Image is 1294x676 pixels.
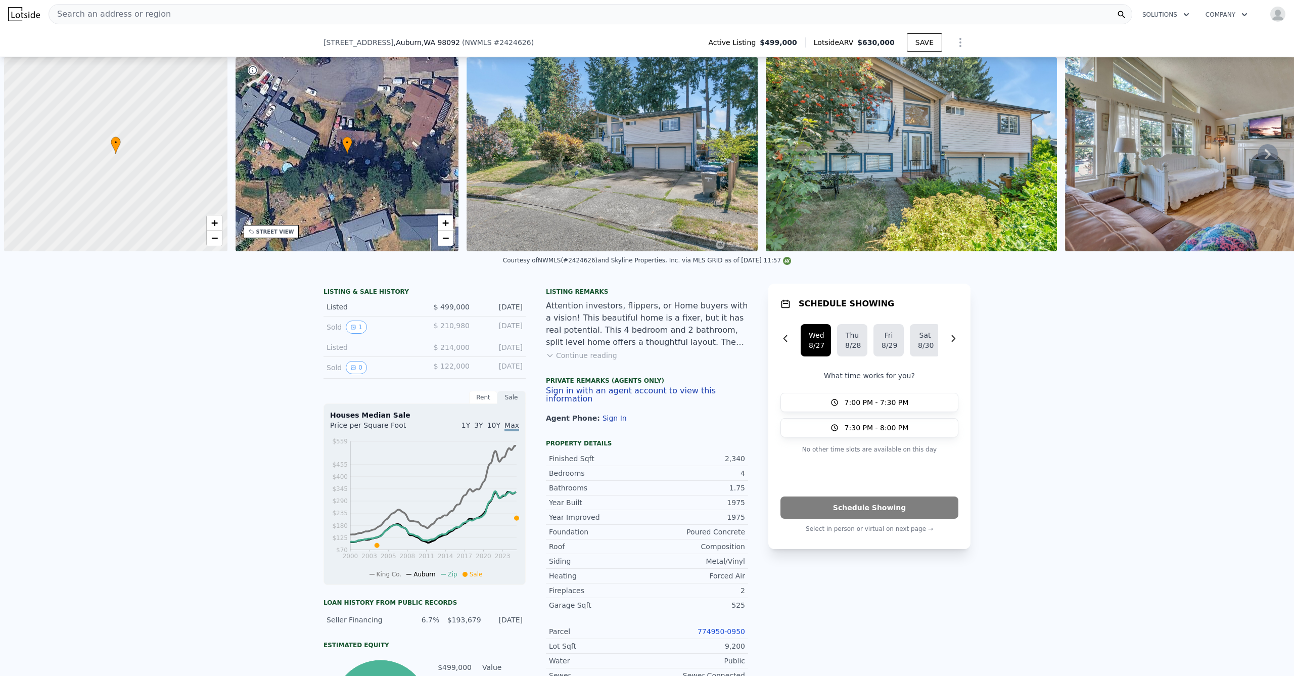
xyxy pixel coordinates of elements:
p: No other time slots are available on this day [780,443,958,456]
span: 7:00 PM - 7:30 PM [845,397,909,408]
div: Water [549,656,647,666]
img: Sale: 167552038 Parcel: 97631543 [467,57,758,251]
span: Active Listing [708,37,760,48]
div: Seller Financing [327,615,398,625]
tspan: $290 [332,498,348,505]
tspan: 2014 [438,553,453,560]
div: Rent [469,391,497,404]
tspan: 2023 [495,553,511,560]
tspan: $70 [336,547,348,554]
div: Garage Sqft [549,600,647,610]
div: Bedrooms [549,468,647,478]
span: • [111,138,121,147]
span: $ 122,000 [434,362,470,370]
div: 1975 [647,498,745,508]
div: Wed [809,330,823,340]
div: Sat [918,330,932,340]
span: Max [504,421,519,431]
div: 525 [647,600,745,610]
span: $630,000 [857,38,895,47]
img: NWMLS Logo [783,257,791,265]
span: + [211,216,217,229]
span: $ 210,980 [434,322,470,330]
span: $499,000 [760,37,797,48]
button: Fri8/29 [873,324,904,356]
div: Fri [882,330,896,340]
div: STREET VIEW [256,228,294,236]
button: Wed8/27 [801,324,831,356]
button: Solutions [1134,6,1197,24]
div: [DATE] [478,361,523,374]
div: 9,200 [647,641,745,651]
tspan: 2000 [343,553,358,560]
span: + [442,216,449,229]
div: 1975 [647,512,745,522]
tspan: 2008 [400,553,415,560]
tspan: 2003 [361,553,377,560]
span: Agent Phone: [546,414,603,422]
div: Roof [549,542,647,552]
p: What time works for you? [780,371,958,381]
tspan: $235 [332,510,348,517]
span: Sale [470,571,483,578]
span: 3Y [474,421,483,429]
tspan: $125 [332,534,348,542]
div: Sold [327,321,417,334]
button: Company [1197,6,1256,24]
div: Siding [549,556,647,566]
td: Value [480,662,526,673]
span: # 2424626 [494,38,531,47]
button: SAVE [907,33,942,52]
span: NWMLS [465,38,491,47]
button: 7:30 PM - 8:00 PM [780,418,958,437]
div: Sale [497,391,526,404]
h1: SCHEDULE SHOWING [799,298,894,310]
div: Sold [327,361,417,374]
div: Parcel [549,626,647,637]
span: , WA 98092 [422,38,460,47]
tspan: 2020 [476,553,491,560]
div: Finished Sqft [549,454,647,464]
button: View historical data [346,361,367,374]
img: Sale: 167552038 Parcel: 97631543 [766,57,1057,251]
span: 7:30 PM - 8:00 PM [845,423,909,433]
div: [DATE] [478,321,523,334]
div: Thu [845,330,859,340]
div: 4 [647,468,745,478]
div: Bathrooms [549,483,647,493]
tspan: $400 [332,473,348,480]
a: Zoom out [207,231,222,246]
tspan: 2005 [381,553,396,560]
div: Listed [327,342,417,352]
div: Houses Median Sale [330,410,519,420]
span: Search an address or region [49,8,171,20]
span: − [211,232,217,244]
div: Property details [546,439,748,447]
a: Zoom out [438,231,453,246]
button: View historical data [346,321,367,334]
div: Listed [327,302,417,312]
button: 7:00 PM - 7:30 PM [780,393,958,412]
div: Heating [549,571,647,581]
div: Metal/Vinyl [647,556,745,566]
tspan: 2017 [457,553,473,560]
img: Lotside [8,7,40,21]
button: Sign In [603,414,627,422]
button: Sat8/30 [910,324,940,356]
span: $ 499,000 [434,303,470,311]
p: Select in person or virtual on next page → [780,523,958,535]
span: Zip [448,571,457,578]
span: King Co. [377,571,402,578]
div: • [111,137,121,154]
div: Forced Air [647,571,745,581]
tspan: $345 [332,485,348,492]
span: Lotside ARV [814,37,857,48]
a: Zoom in [207,215,222,231]
tspan: $180 [332,522,348,529]
div: $193,679 [445,615,481,625]
button: Continue reading [546,350,617,360]
tspan: $455 [332,461,348,468]
div: LISTING & SALE HISTORY [323,288,526,298]
div: Attention investors, flippers, or Home buyers with a vision! This beautiful home is a fixer, but ... [546,300,748,348]
div: Price per Square Foot [330,420,425,436]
